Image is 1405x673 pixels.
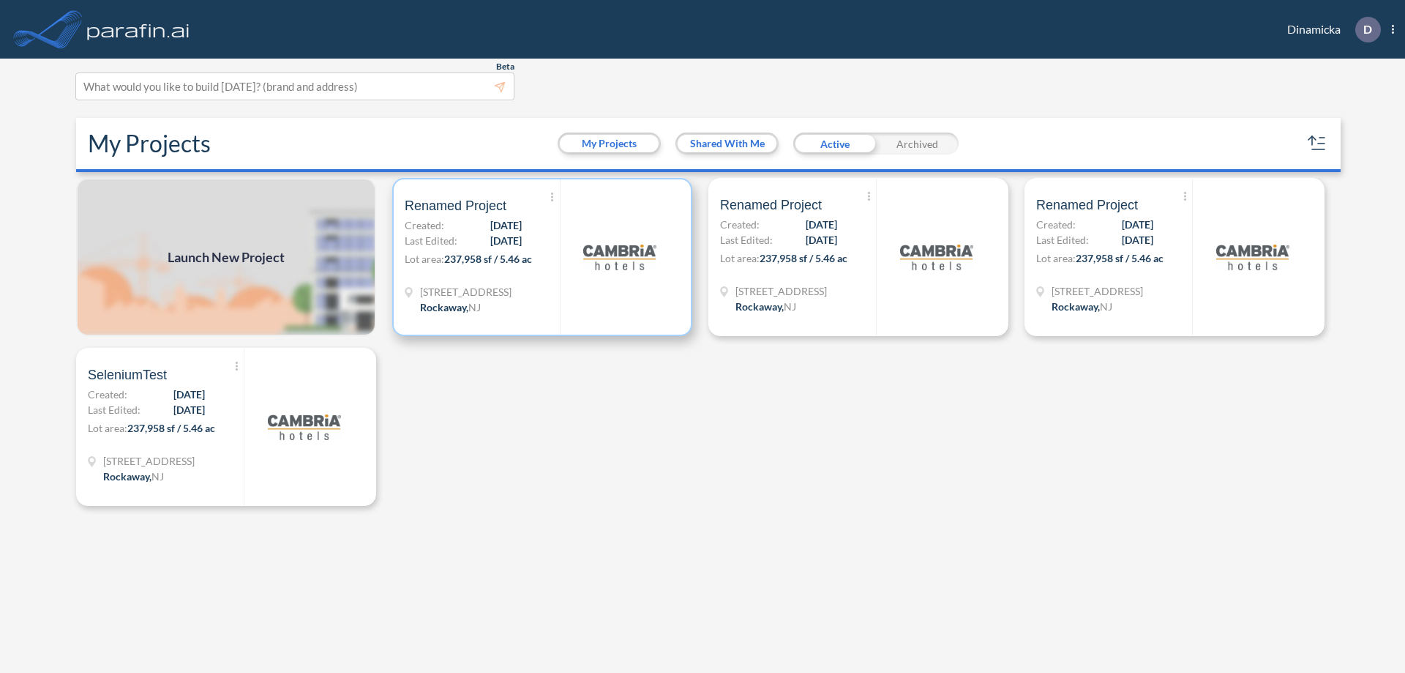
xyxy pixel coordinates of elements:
[735,283,827,299] span: 321 Mt Hope Ave
[720,217,760,232] span: Created:
[103,470,151,483] span: Rockaway ,
[1036,252,1076,264] span: Lot area:
[76,178,376,336] img: add
[1363,23,1372,36] p: D
[793,133,876,155] div: Active
[806,217,837,232] span: [DATE]
[1052,300,1100,313] span: Rockaway ,
[735,299,796,314] div: Rockaway, NJ
[405,217,444,233] span: Created:
[88,366,167,384] span: SeleniumTest
[1100,300,1112,313] span: NJ
[784,300,796,313] span: NJ
[1122,232,1153,248] span: [DATE]
[420,300,481,315] div: Rockaway, NJ
[720,252,760,264] span: Lot area:
[583,220,656,294] img: logo
[88,387,127,402] span: Created:
[76,178,376,336] a: Launch New Project
[173,387,205,402] span: [DATE]
[1036,196,1138,214] span: Renamed Project
[127,422,215,434] span: 237,958 sf / 5.46 ac
[468,301,481,313] span: NJ
[103,469,164,484] div: Rockaway, NJ
[490,233,522,248] span: [DATE]
[760,252,847,264] span: 237,958 sf / 5.46 ac
[1036,217,1076,232] span: Created:
[900,220,973,294] img: logo
[405,233,457,248] span: Last Edited:
[268,390,341,464] img: logo
[168,248,285,267] span: Launch New Project
[420,301,468,313] span: Rockaway ,
[496,61,514,72] span: Beta
[84,15,192,44] img: logo
[1052,299,1112,314] div: Rockaway, NJ
[876,133,959,155] div: Archived
[720,196,822,214] span: Renamed Project
[103,453,195,469] span: 321 Mt Hope Ave
[1122,217,1153,232] span: [DATE]
[1265,17,1394,42] div: Dinamicka
[405,197,506,215] span: Renamed Project
[560,135,659,152] button: My Projects
[88,130,211,157] h2: My Projects
[88,402,140,417] span: Last Edited:
[490,217,522,233] span: [DATE]
[720,232,773,248] span: Last Edited:
[1036,232,1089,248] span: Last Edited:
[678,135,776,152] button: Shared With Me
[806,232,837,248] span: [DATE]
[735,300,784,313] span: Rockaway ,
[1216,220,1289,294] img: logo
[1305,132,1329,155] button: sort
[405,253,444,265] span: Lot area:
[1052,283,1143,299] span: 321 Mt Hope Ave
[88,422,127,434] span: Lot area:
[420,284,512,300] span: 321 Mt Hope Ave
[444,253,532,265] span: 237,958 sf / 5.46 ac
[151,470,164,483] span: NJ
[173,402,205,417] span: [DATE]
[1076,252,1164,264] span: 237,958 sf / 5.46 ac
